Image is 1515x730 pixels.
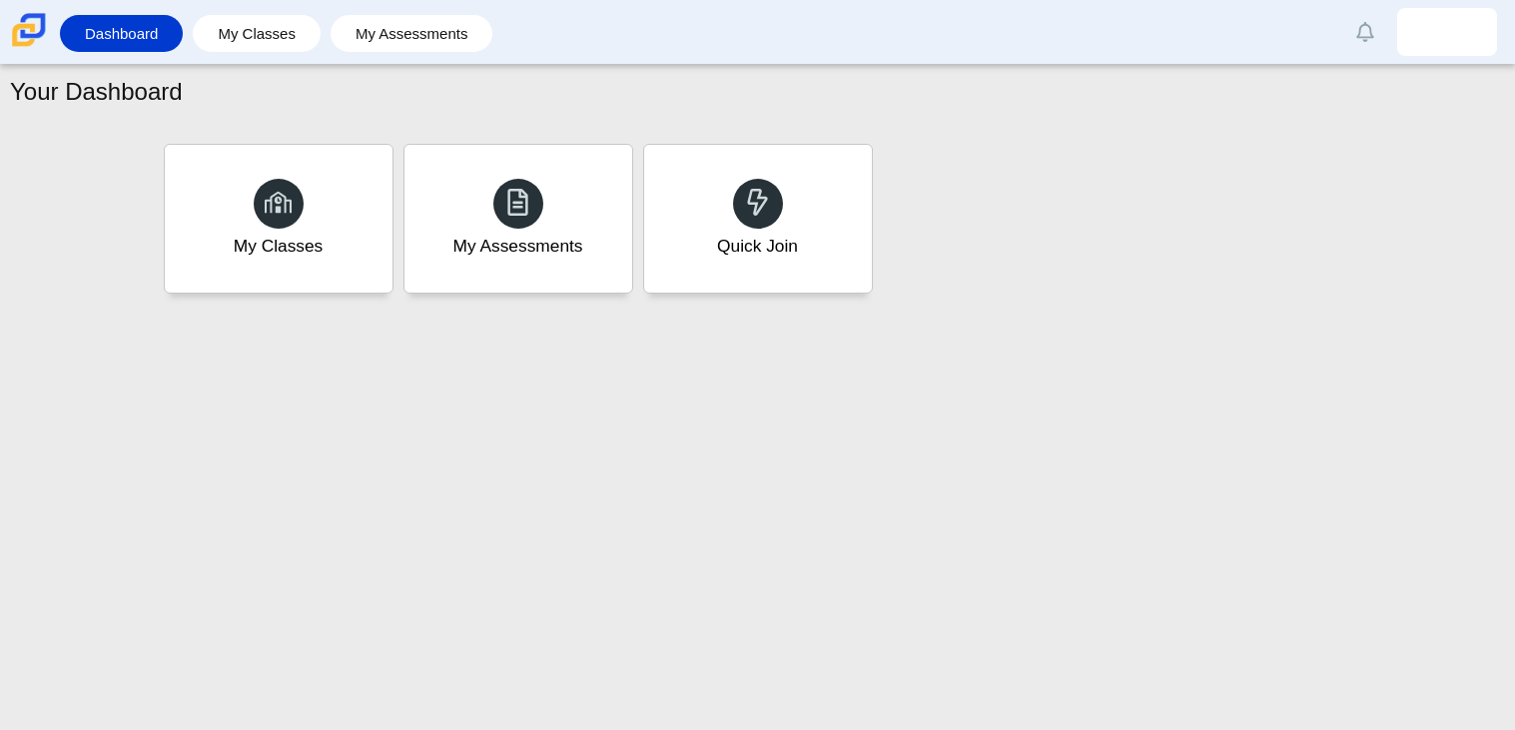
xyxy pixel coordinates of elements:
img: Carmen School of Science & Technology [8,9,50,51]
a: My Assessments [403,144,633,294]
a: My Assessments [341,15,483,52]
a: My Classes [164,144,393,294]
a: Quick Join [643,144,873,294]
div: My Assessments [453,234,583,259]
div: My Classes [234,234,324,259]
a: Carmen School of Science & Technology [8,37,50,54]
h1: Your Dashboard [10,75,183,109]
a: Dashboard [70,15,173,52]
a: Alerts [1343,10,1387,54]
img: irwin.sanchezsaave.3yzbGP [1431,16,1463,48]
a: irwin.sanchezsaave.3yzbGP [1397,8,1497,56]
div: Quick Join [717,234,798,259]
a: My Classes [203,15,311,52]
